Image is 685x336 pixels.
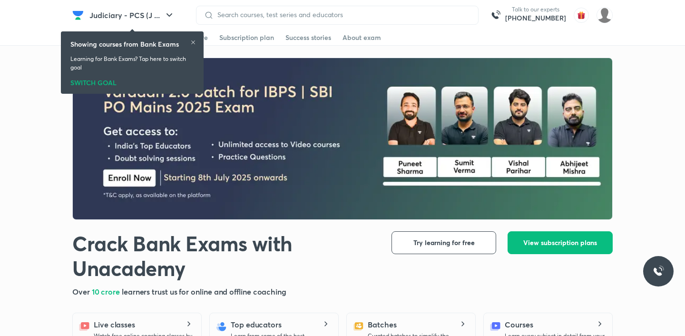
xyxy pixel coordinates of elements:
div: Success stories [285,33,331,42]
div: About exam [342,33,381,42]
img: Abdul Ramzeen [597,7,613,23]
div: Subscription plan [219,33,274,42]
p: Learning for Bank Exams? Tap here to switch goal [70,55,194,72]
h5: Live classes [94,319,135,330]
a: About exam [342,30,381,45]
span: 10 crore [92,287,122,296]
h5: Top educators [231,319,282,330]
a: Success stories [285,30,331,45]
img: Company Logo [72,10,84,21]
span: learners trust us for online and offline coaching [122,287,286,296]
button: Judiciary - PCS (J ... [84,6,181,25]
h6: Showing courses from Bank Exams [70,39,179,49]
a: Subscription plan [219,30,274,45]
div: SWITCH GOAL [70,76,194,86]
p: Talk to our experts [505,6,566,13]
img: avatar [574,8,589,23]
h1: Crack Bank Exams with Unacademy [72,231,376,281]
a: [PHONE_NUMBER] [505,13,566,23]
button: View subscription plans [508,231,613,254]
input: Search courses, test series and educators [214,11,470,19]
span: Over [72,287,92,296]
img: ttu [653,266,664,277]
button: Try learning for free [391,231,496,254]
h5: Courses [505,319,533,330]
span: View subscription plans [523,238,597,247]
h5: Batches [368,319,396,330]
img: call-us [486,6,505,25]
span: Try learning for free [413,238,475,247]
